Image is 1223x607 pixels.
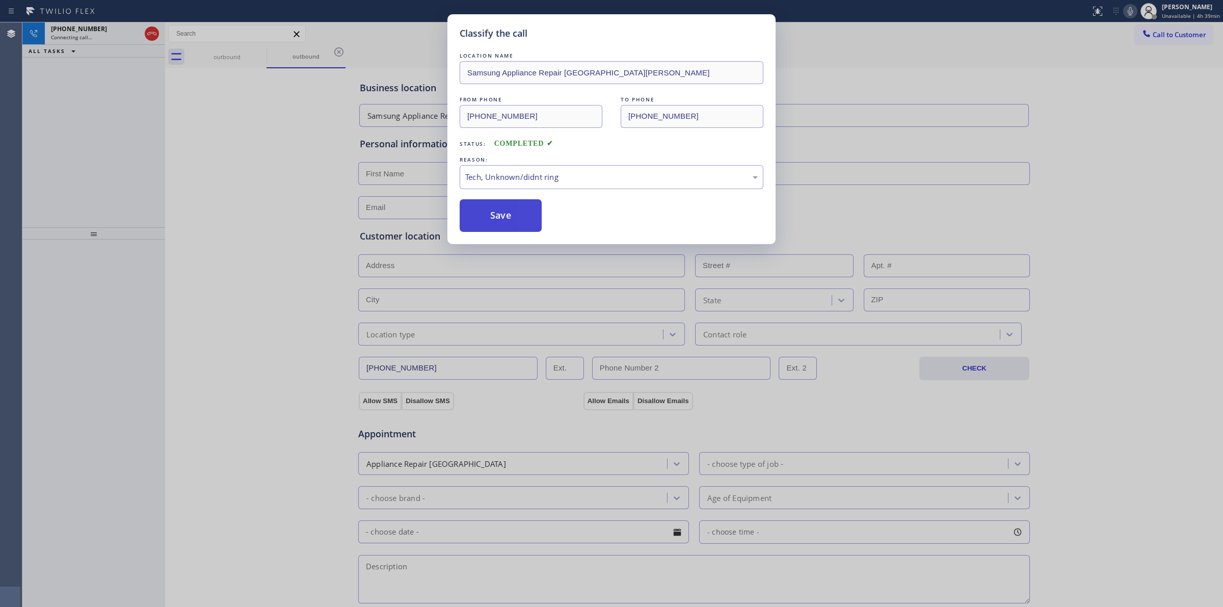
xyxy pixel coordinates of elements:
span: Status: [460,140,486,147]
input: From phone [460,105,602,128]
div: FROM PHONE [460,94,602,105]
input: To phone [621,105,763,128]
div: TO PHONE [621,94,763,105]
div: LOCATION NAME [460,50,763,61]
span: COMPLETED [494,140,553,147]
button: Save [460,199,542,232]
h5: Classify the call [460,27,527,40]
div: REASON: [460,154,763,165]
div: Tech, Unknown/didnt ring [465,171,758,183]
